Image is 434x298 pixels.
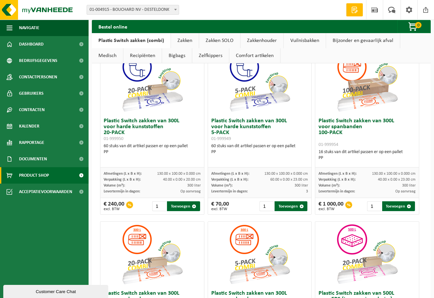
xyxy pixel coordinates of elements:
div: PP [319,155,416,161]
span: Op aanvraag [395,189,416,193]
span: Verpakking (L x B x H): [211,178,248,182]
img: 01-999954 [334,49,400,115]
span: Dashboard [19,36,44,52]
img: 01-999953 [119,222,185,287]
span: Verpakking (L x B x H): [104,178,141,182]
span: Navigatie [19,20,39,36]
iframe: chat widget [3,284,110,298]
a: Zelfkippers [192,48,229,63]
span: Levertermijn in dagen: [104,189,140,193]
div: € 70,00 [211,201,229,211]
h3: Plastic Switch zakken van 300L voor harde kunststoffen 5-PACK [211,118,308,142]
div: 60 stuks van dit artikel passen er op een pallet [211,143,308,155]
span: Contactpersonen [19,69,57,85]
span: 01-999949 [211,136,231,141]
span: 130.00 x 100.00 x 0.000 cm [372,172,416,176]
a: Medisch [92,48,123,63]
img: 01-999956 [334,222,400,287]
span: Levertermijn in dagen: [319,189,355,193]
button: 0 [397,20,430,33]
div: 16 stuks van dit artikel passen er op een pallet [319,149,416,161]
span: 300 liter [402,184,416,188]
a: Recipiënten [123,48,162,63]
a: Vuilnisbakken [284,33,326,48]
span: Volume (m³): [104,184,125,188]
span: 01-004915 - BOUCHARD NV - DESTELDONK [87,5,179,15]
a: Zakkenhouder [240,33,283,48]
span: 60.00 x 0.00 x 23.00 cm [270,178,308,182]
a: Zakken SOLO [199,33,240,48]
h3: Plastic Switch zakken van 300L voor spanbanden 100-PACK [319,118,416,148]
h3: Plastic Switch zakken van 300L voor harde kunststoffen 20-PACK [104,118,201,142]
span: excl. BTW [211,207,229,211]
button: Toevoegen [382,201,415,211]
span: Gebruikers [19,85,44,102]
button: Toevoegen [167,201,200,211]
button: Toevoegen [275,201,307,211]
span: 130.00 x 100.00 x 0.000 cm [157,172,201,176]
span: 300 liter [295,184,308,188]
div: € 240,00 [104,201,124,211]
span: Afmetingen (L x B x H): [104,172,142,176]
div: 60 stuks van dit artikel passen er op een pallet [104,143,201,155]
span: 3 [306,189,308,193]
span: 40.00 x 0.00 x 20.00 cm [163,178,201,182]
span: 300 liter [187,184,201,188]
span: Bedrijfsgegevens [19,52,57,69]
span: excl. BTW [319,207,343,211]
a: Plastic Switch zakken (combi) [92,33,171,48]
span: Volume (m³): [319,184,340,188]
span: Op aanvraag [180,189,201,193]
input: 1 [259,201,274,211]
span: 01-999950 [104,136,123,141]
img: 01-999950 [119,49,185,115]
a: Bigbags [162,48,192,63]
input: 1 [367,201,381,211]
span: Afmetingen (L x B x H): [211,172,249,176]
div: PP [211,149,308,155]
span: Product Shop [19,167,49,184]
h2: Bestel online [92,20,134,33]
a: Comfort artikelen [229,48,280,63]
div: PP [104,149,201,155]
input: 1 [152,201,166,211]
img: 01-999949 [227,49,292,115]
span: Volume (m³): [211,184,233,188]
span: Acceptatievoorwaarden [19,184,72,200]
span: Kalender [19,118,39,134]
span: 0 [415,22,422,28]
span: Levertermijn in dagen: [211,189,248,193]
span: 40.00 x 0.00 x 23.00 cm [378,178,416,182]
div: € 1 000,00 [319,201,343,211]
span: 01-004915 - BOUCHARD NV - DESTELDONK [87,5,179,14]
span: Contracten [19,102,45,118]
span: Rapportage [19,134,44,151]
span: Verpakking (L x B x H): [319,178,356,182]
img: 01-999952 [227,222,292,287]
span: excl. BTW [104,207,124,211]
span: Documenten [19,151,47,167]
span: Afmetingen (L x B x H): [319,172,357,176]
span: 130.00 x 100.00 x 0.000 cm [264,172,308,176]
a: Zakken [171,33,199,48]
span: 01-999954 [319,142,338,147]
a: Bijzonder en gevaarlijk afval [326,33,400,48]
